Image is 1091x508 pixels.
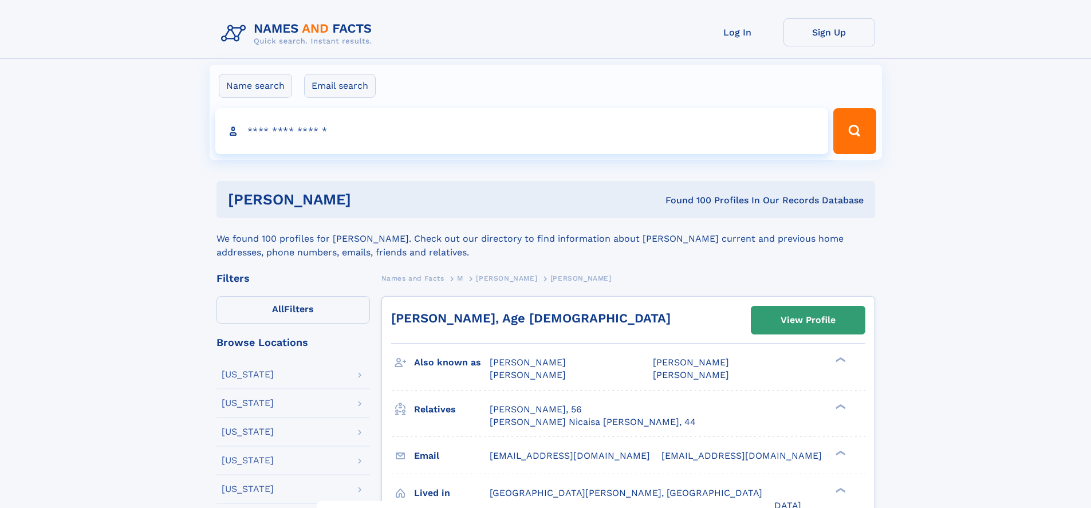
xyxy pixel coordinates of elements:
[414,353,490,372] h3: Also known as
[783,18,875,46] a: Sign Up
[381,271,444,285] a: Names and Facts
[222,456,274,465] div: [US_STATE]
[490,416,696,428] a: [PERSON_NAME] Nicaisa [PERSON_NAME], 44
[457,271,463,285] a: M
[222,399,274,408] div: [US_STATE]
[490,357,566,368] span: [PERSON_NAME]
[490,450,650,461] span: [EMAIL_ADDRESS][DOMAIN_NAME]
[216,273,370,283] div: Filters
[476,274,537,282] span: [PERSON_NAME]
[216,18,381,49] img: Logo Names and Facts
[833,356,846,364] div: ❯
[653,357,729,368] span: [PERSON_NAME]
[215,108,829,154] input: search input
[476,271,537,285] a: [PERSON_NAME]
[272,304,284,314] span: All
[219,74,292,98] label: Name search
[216,337,370,348] div: Browse Locations
[833,108,876,154] button: Search Button
[457,274,463,282] span: M
[692,18,783,46] a: Log In
[216,296,370,324] label: Filters
[414,483,490,503] h3: Lived in
[216,218,875,259] div: We found 100 profiles for [PERSON_NAME]. Check out our directory to find information about [PERSO...
[550,274,612,282] span: [PERSON_NAME]
[781,307,836,333] div: View Profile
[653,369,729,380] span: [PERSON_NAME]
[222,427,274,436] div: [US_STATE]
[414,400,490,419] h3: Relatives
[228,192,509,207] h1: [PERSON_NAME]
[414,446,490,466] h3: Email
[751,306,865,334] a: View Profile
[222,485,274,494] div: [US_STATE]
[508,194,864,207] div: Found 100 Profiles In Our Records Database
[833,403,846,410] div: ❯
[833,486,846,494] div: ❯
[222,370,274,379] div: [US_STATE]
[490,403,582,416] a: [PERSON_NAME], 56
[833,449,846,456] div: ❯
[661,450,822,461] span: [EMAIL_ADDRESS][DOMAIN_NAME]
[490,369,566,380] span: [PERSON_NAME]
[490,487,762,498] span: [GEOGRAPHIC_DATA][PERSON_NAME], [GEOGRAPHIC_DATA]
[304,74,376,98] label: Email search
[391,311,671,325] a: [PERSON_NAME], Age [DEMOGRAPHIC_DATA]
